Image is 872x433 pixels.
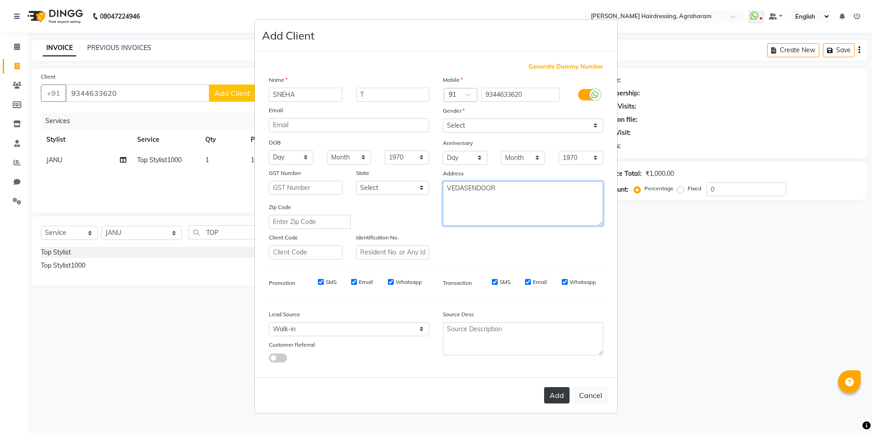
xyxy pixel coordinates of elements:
[269,234,298,242] label: Client Code
[269,181,342,195] input: GST Number
[356,88,430,102] input: Last Name
[269,203,291,211] label: Zip Code
[443,76,463,84] label: Mobile
[356,234,399,242] label: Identification No.
[269,341,315,349] label: Customer Referral
[269,279,295,287] label: Promotion
[269,118,429,132] input: Email
[356,245,430,259] input: Resident No. or Any Id
[570,278,596,286] label: Whatsapp
[443,310,474,319] label: Source Desc
[269,88,342,102] input: First Name
[443,279,472,287] label: Transaction
[269,215,351,229] input: Enter Zip Code
[262,27,314,44] h4: Add Client
[500,278,510,286] label: SMS
[269,310,300,319] label: Lead Source
[269,76,287,84] label: Name
[326,278,337,286] label: SMS
[269,139,281,147] label: DOB
[269,245,342,259] input: Client Code
[573,387,608,404] button: Cancel
[481,88,560,102] input: Mobile
[269,169,301,177] label: GST Number
[544,387,570,403] button: Add
[269,106,283,114] label: Email
[529,62,603,71] span: Generate Dummy Number
[443,139,473,147] label: Anniversary
[396,278,422,286] label: Whatsapp
[443,169,464,178] label: Address
[533,278,547,286] label: Email
[356,169,369,177] label: State
[359,278,373,286] label: Email
[443,107,465,115] label: Gender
